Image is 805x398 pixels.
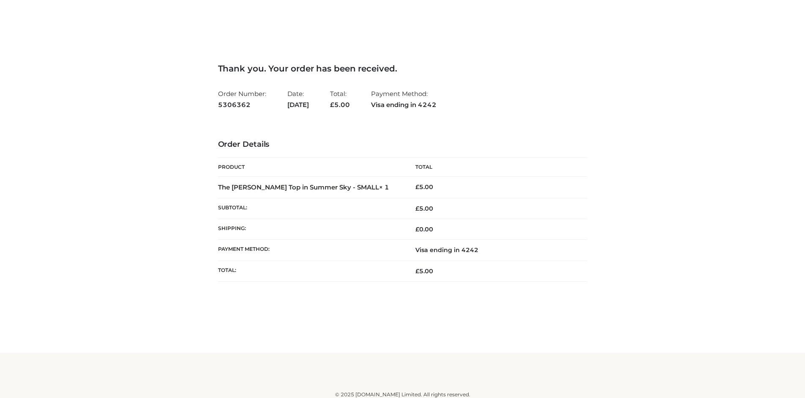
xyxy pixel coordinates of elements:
strong: The [PERSON_NAME] Top in Summer Sky - SMALL [218,183,389,191]
span: 5.00 [415,205,433,212]
span: £ [415,267,419,275]
span: £ [330,101,334,109]
th: Subtotal: [218,198,403,219]
strong: × 1 [379,183,389,191]
li: Date: [287,86,309,112]
th: Payment method: [218,240,403,261]
th: Total: [218,261,403,281]
h3: Thank you. Your order has been received. [218,63,587,74]
strong: [DATE] [287,99,309,110]
li: Payment Method: [371,86,437,112]
td: Visa ending in 4242 [403,240,587,261]
span: 5.00 [415,267,433,275]
th: Product [218,158,403,177]
li: Total: [330,86,350,112]
span: £ [415,205,419,212]
h3: Order Details [218,140,587,149]
bdi: 0.00 [415,225,433,233]
li: Order Number: [218,86,266,112]
strong: 5306362 [218,99,266,110]
th: Shipping: [218,219,403,240]
span: £ [415,225,419,233]
strong: Visa ending in 4242 [371,99,437,110]
th: Total [403,158,587,177]
bdi: 5.00 [415,183,433,191]
span: 5.00 [330,101,350,109]
span: £ [415,183,419,191]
